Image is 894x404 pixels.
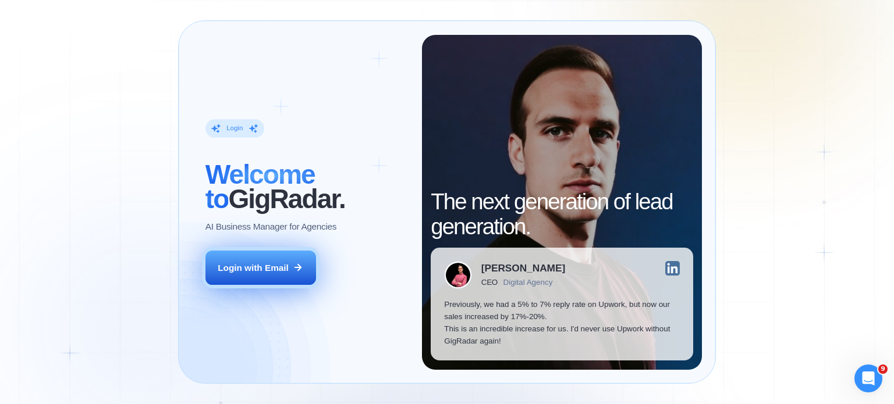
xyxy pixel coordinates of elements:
[218,262,289,274] div: Login with Email
[226,124,243,133] div: Login
[205,251,316,285] button: Login with Email
[444,298,680,348] p: Previously, we had a 5% to 7% reply rate on Upwork, but now our sales increased by 17%-20%. This ...
[205,159,315,214] span: Welcome to
[481,278,498,287] div: CEO
[503,278,553,287] div: Digital Agency
[481,263,565,273] div: [PERSON_NAME]
[205,220,336,233] p: AI Business Manager for Agencies
[205,162,409,211] h2: ‍ GigRadar.
[431,190,693,238] h2: The next generation of lead generation.
[878,364,888,374] span: 9
[854,364,882,392] iframe: Intercom live chat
